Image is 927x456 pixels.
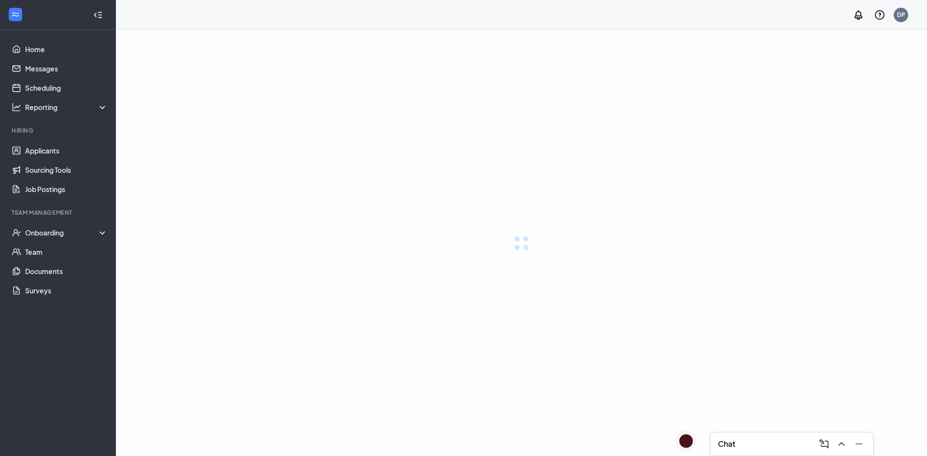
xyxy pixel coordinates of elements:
button: Minimize [850,436,866,452]
a: Scheduling [25,78,108,97]
div: Hiring [12,126,106,135]
a: Home [25,40,108,59]
a: Surveys [25,281,108,300]
svg: Notifications [853,9,864,21]
div: Onboarding [25,228,108,237]
button: ComposeMessage [815,436,831,452]
svg: Analysis [12,102,21,112]
svg: Collapse [93,10,103,20]
a: Messages [25,59,108,78]
svg: UserCheck [12,228,21,237]
a: Sourcing Tools [25,160,108,180]
h3: Chat [718,439,735,449]
div: Team Management [12,208,106,217]
svg: Minimize [853,438,865,450]
a: Documents [25,262,108,281]
a: Applicants [25,141,108,160]
a: Team [25,242,108,262]
svg: ChevronUp [836,438,847,450]
svg: ComposeMessage [818,438,830,450]
svg: WorkstreamLogo [11,10,20,19]
div: DP [897,11,905,19]
div: Reporting [25,102,108,112]
a: Job Postings [25,180,108,199]
button: ChevronUp [833,436,848,452]
svg: QuestionInfo [874,9,885,21]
